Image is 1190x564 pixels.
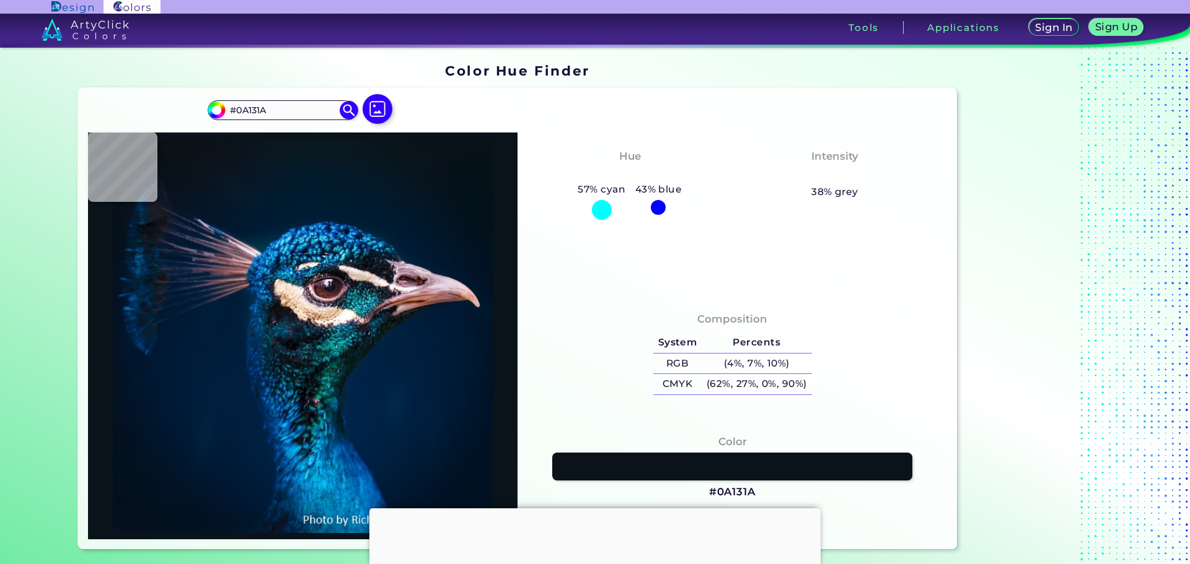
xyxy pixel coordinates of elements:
[94,139,511,533] img: img_pavlin.jpg
[1091,19,1141,35] a: Sign Up
[1036,23,1071,32] h5: Sign In
[653,354,702,374] h5: RGB
[445,61,589,80] h1: Color Hue Finder
[340,101,358,119] img: icon search
[811,184,858,200] h5: 38% grey
[42,19,129,41] img: logo_artyclick_colors_white.svg
[1030,19,1077,35] a: Sign In
[225,102,340,118] input: type color..
[702,374,811,394] h5: (62%, 27%, 0%, 90%)
[1096,22,1136,32] h5: Sign Up
[619,147,641,165] h4: Hue
[369,508,821,564] iframe: Advertisement
[962,59,1117,554] iframe: Advertisement
[51,1,93,13] img: ArtyClick Design logo
[363,94,392,124] img: icon picture
[653,374,702,394] h5: CMYK
[702,332,811,353] h5: Percents
[709,485,756,500] h3: #0A131A
[927,23,1000,32] h3: Applications
[630,181,687,197] h5: 43% blue
[573,181,630,197] h5: 57% cyan
[811,147,858,165] h4: Intensity
[653,332,702,353] h5: System
[848,23,879,32] h3: Tools
[595,167,665,182] h3: Cyan-Blue
[806,167,864,182] h3: Medium
[718,433,747,451] h4: Color
[697,310,767,328] h4: Composition
[702,354,811,374] h5: (4%, 7%, 10%)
